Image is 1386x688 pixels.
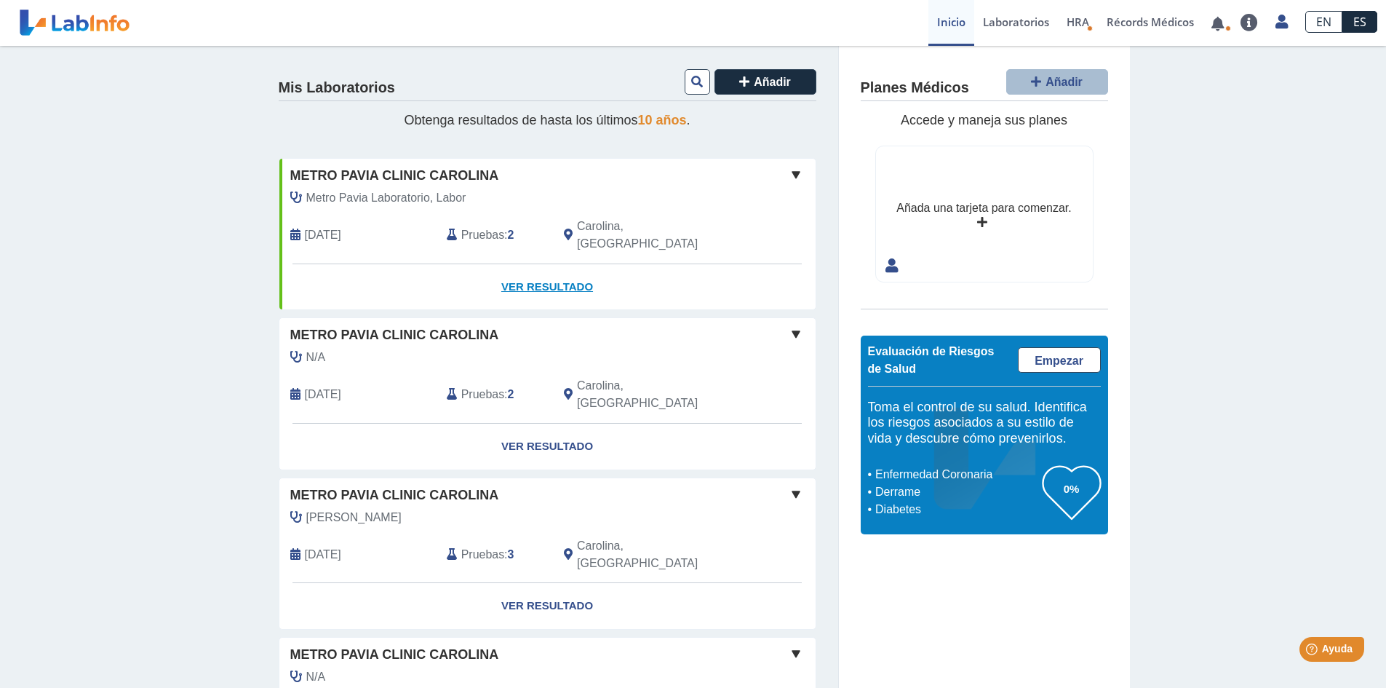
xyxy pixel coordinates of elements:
span: 2024-11-19 [305,546,341,564]
span: Evaluación de Riesgos de Salud [868,345,995,375]
a: Ver Resultado [279,264,816,310]
span: Metro Pavia Clinic Carolina [290,645,499,665]
span: HRA [1067,15,1089,29]
a: ES [1342,11,1377,33]
span: Añadir [1046,76,1083,88]
b: 3 [508,548,514,561]
span: Metro Pavia Clinic Carolina [290,325,499,345]
span: Accede y maneja sus planes [901,113,1067,127]
a: Ver Resultado [279,583,816,629]
button: Añadir [714,69,816,95]
span: Pruebas [461,386,504,403]
li: Enfermedad Coronaria [872,466,1043,483]
h4: Mis Laboratorios [279,79,395,97]
span: N/A [306,668,326,686]
div: : [436,377,553,412]
span: Añadir [754,76,791,88]
span: Pruebas [461,546,504,564]
a: Empezar [1018,347,1101,373]
span: 2025-09-12 [305,226,341,244]
b: 2 [508,229,514,241]
iframe: Help widget launcher [1256,631,1370,672]
a: EN [1305,11,1342,33]
span: Carolina, PR [577,377,738,412]
span: 2024-11-20 [305,386,341,403]
li: Diabetes [872,501,1043,518]
b: 2 [508,388,514,400]
a: Ver Resultado [279,424,816,470]
span: Metro Pavia Laboratorio, Labor [306,189,466,207]
div: : [436,537,553,572]
li: Derrame [872,483,1043,501]
h4: Planes Médicos [861,79,969,97]
span: Almonte, Cesar [306,509,402,526]
h5: Toma el control de su salud. Identifica los riesgos asociados a su estilo de vida y descubre cómo... [868,400,1101,447]
span: 10 años [638,113,687,127]
span: Pruebas [461,226,504,244]
div: Añada una tarjeta para comenzar. [896,199,1071,217]
h3: 0% [1043,480,1101,498]
span: Obtenga resultados de hasta los últimos . [404,113,690,127]
span: Carolina, PR [577,218,738,253]
span: Carolina, PR [577,537,738,572]
span: Empezar [1035,355,1083,367]
span: Metro Pavia Clinic Carolina [290,166,499,186]
span: Metro Pavia Clinic Carolina [290,486,499,505]
div: : [436,218,553,253]
span: N/A [306,349,326,366]
button: Añadir [1006,69,1108,95]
